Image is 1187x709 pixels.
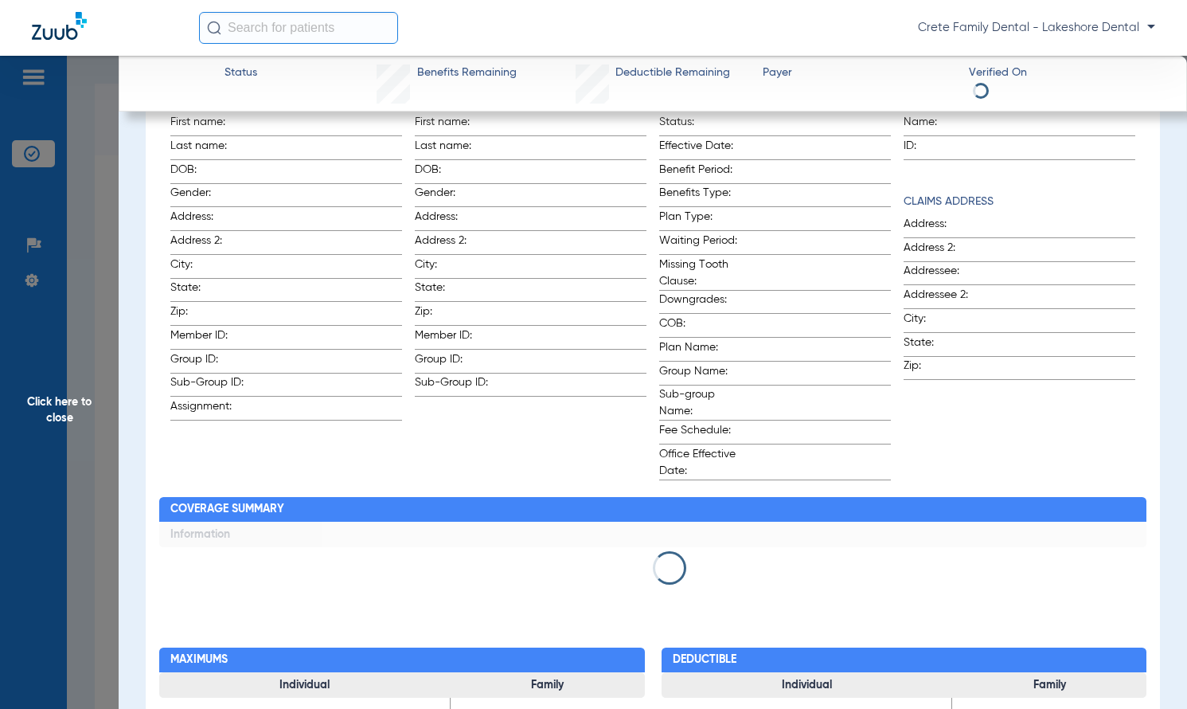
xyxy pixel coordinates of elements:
[415,209,493,230] span: Address:
[32,12,87,40] img: Zuub Logo
[659,162,737,183] span: Benefit Period:
[918,20,1155,36] span: Crete Family Dental - Lakeshore Dental
[415,280,493,301] span: State:
[199,12,398,44] input: Search for patients
[451,672,645,698] h3: Family
[170,257,248,278] span: City:
[170,327,248,349] span: Member ID:
[659,339,737,361] span: Plan Name:
[659,233,737,254] span: Waiting Period:
[1107,633,1187,709] iframe: Chat Widget
[763,65,955,81] span: Payer
[659,257,737,290] span: Missing Tooth Clause:
[904,240,982,261] span: Address 2:
[170,209,248,230] span: Address:
[659,363,737,385] span: Group Name:
[159,648,644,673] h2: Maximums
[415,374,493,396] span: Sub-Group ID:
[207,21,221,35] img: Search Icon
[415,162,493,183] span: DOB:
[615,65,730,81] span: Deductible Remaining
[415,327,493,349] span: Member ID:
[415,351,493,373] span: Group ID:
[415,138,493,159] span: Last name:
[417,65,517,81] span: Benefits Remaining
[659,292,737,313] span: Downgrades:
[662,648,1146,673] h2: Deductible
[659,209,737,230] span: Plan Type:
[659,315,737,337] span: COB:
[170,374,248,396] span: Sub-Group ID:
[904,263,982,284] span: Addressee:
[415,114,493,135] span: First name:
[659,114,737,135] span: Status:
[415,257,493,278] span: City:
[659,185,737,206] span: Benefits Type:
[170,280,248,301] span: State:
[659,446,737,480] span: Office Effective Date:
[170,351,248,373] span: Group ID:
[159,497,1146,523] h2: Coverage Summary
[170,138,248,159] span: Last name:
[659,422,737,444] span: Fee Schedule:
[904,358,982,379] span: Zip:
[904,114,948,135] span: Name:
[415,304,493,325] span: Zip:
[904,311,982,332] span: City:
[170,233,248,254] span: Address 2:
[159,672,451,698] h3: Individual
[170,114,248,135] span: First name:
[659,138,737,159] span: Effective Date:
[415,233,493,254] span: Address 2:
[904,194,1135,210] h4: Claims Address
[659,386,737,420] span: Sub-group Name:
[904,138,948,159] span: ID:
[225,65,257,81] span: Status
[170,185,248,206] span: Gender:
[170,304,248,325] span: Zip:
[904,335,982,356] span: State:
[662,672,953,698] h3: Individual
[969,65,1161,81] span: Verified On
[904,216,982,237] span: Address:
[415,185,493,206] span: Gender:
[952,672,1146,698] h3: Family
[170,398,248,420] span: Assignment:
[170,162,248,183] span: DOB:
[904,287,982,308] span: Addressee 2:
